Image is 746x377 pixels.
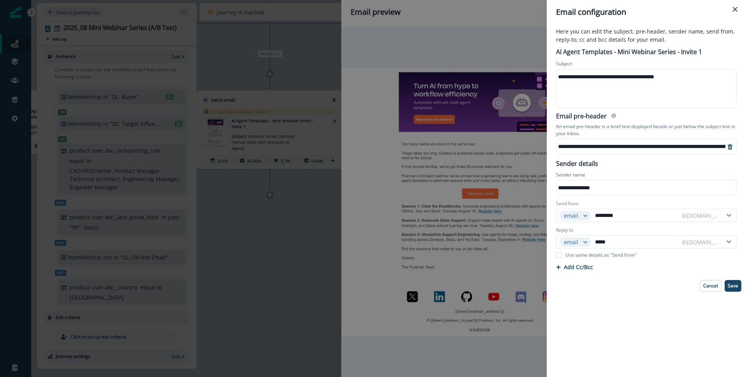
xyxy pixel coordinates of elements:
p: Cancel [703,283,718,289]
p: Use same details as "Send from" [565,252,637,259]
div: @[DOMAIN_NAME] [682,238,719,246]
div: Email configuration [556,6,737,18]
label: Reply to [556,227,573,234]
div: email [564,238,579,246]
p: Here you can edit the subject, pre-header, sender name, send from, reply-to, cc and bcc details f... [551,27,741,44]
p: Subject [556,60,572,69]
div: @[DOMAIN_NAME] [682,211,719,220]
button: Save [725,280,741,292]
h2: AI Agent Templates - Mini Webinar Series - Invite 1 [551,44,707,57]
p: Sender details [551,157,603,168]
h2: Email pre-header [556,113,607,122]
label: Send from [556,200,579,207]
div: email [564,211,579,220]
p: Sender name [556,171,585,180]
button: Close [729,3,741,16]
svg: remove-preheader [727,144,733,150]
button: Add Cc/Bcc [556,263,593,271]
button: Cancel [700,280,721,292]
p: An email pre-header is a brief text displayed beside or just below the subject line in your inbox. [556,122,737,139]
p: Save [728,283,738,289]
